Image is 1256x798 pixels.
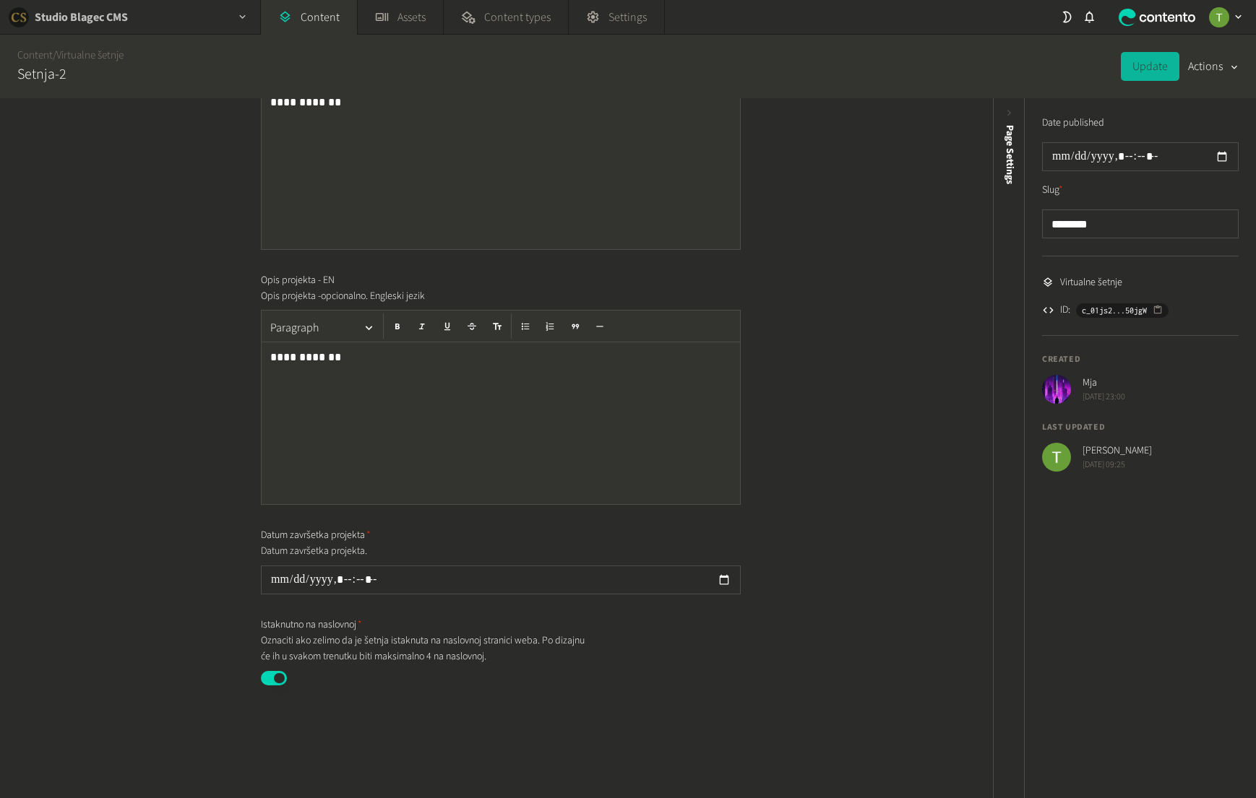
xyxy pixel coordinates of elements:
[1042,375,1071,404] img: Mja
[264,313,380,342] button: Paragraph
[608,9,647,26] span: Settings
[35,9,128,26] h2: Studio Blagec CMS
[1076,303,1169,318] button: c_01js2...50jgW
[261,543,590,559] p: Datum završetka projekta.
[1083,443,1152,459] span: [PERSON_NAME]
[1042,421,1239,434] h4: Last updated
[261,273,335,288] span: Opis projekta - EN
[1083,459,1152,472] span: [DATE] 09:25
[17,64,66,85] h2: Setnja-2
[261,288,590,304] p: Opis projekta -opcionalno. Engleski jezik
[1188,52,1239,81] button: Actions
[484,9,551,26] span: Content types
[1083,376,1125,391] span: Mja
[1042,353,1239,366] h4: Created
[1042,183,1063,198] label: Slug
[1002,125,1018,184] span: Page Settings
[1209,7,1229,27] img: Tihana Blagec
[1042,443,1071,472] img: Tihana Blagec
[261,617,362,633] span: Istaknutno na naslovnoj
[1121,52,1179,81] button: Update
[53,48,56,63] span: /
[9,7,29,27] img: Studio Blagec CMS
[1082,304,1147,317] span: c_01js2...50jgW
[56,48,124,63] a: Virtualne šetnje
[1060,275,1122,290] span: Virtualne šetnje
[1060,303,1070,318] span: ID:
[17,48,53,63] a: Content
[261,528,371,543] span: Datum završetka projekta
[1042,116,1104,131] label: Date published
[1083,391,1125,404] span: [DATE] 23:00
[261,633,590,665] p: Oznaciti ako zelimo da je šetnja istaknuta na naslovnoj stranici weba. Po dizajnu će ih u svakom ...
